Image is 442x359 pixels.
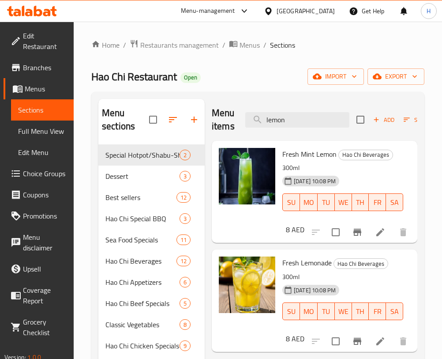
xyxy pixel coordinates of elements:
span: Hao Chi Beverages [339,150,393,160]
button: delete [393,222,414,243]
button: Add [370,113,398,127]
span: Promotions [23,211,67,221]
a: Edit Restaurant [4,25,74,57]
button: Branch-specific-item [347,331,368,352]
li: / [123,40,126,50]
span: Edit Restaurant [23,30,67,52]
div: Classic Vegetables8 [98,314,205,335]
li: / [263,40,266,50]
span: export [375,71,417,82]
span: SA [390,196,400,209]
span: Upsell [23,264,67,274]
a: Choice Groups [4,163,74,184]
div: [GEOGRAPHIC_DATA] [277,6,335,16]
button: TU [318,193,335,211]
span: MO [303,305,314,318]
span: FR [372,196,382,209]
h6: 8 AED [286,333,304,345]
div: Special Hotpot/Shabu-Shabu2 [98,144,205,166]
button: FR [369,302,386,320]
a: Menus [4,78,74,99]
span: Restaurants management [140,40,219,50]
nav: breadcrumb [91,39,424,51]
span: Hao Chi Beverages [334,259,388,269]
span: Best sellers [105,192,176,203]
div: Dessert3 [98,166,205,187]
span: 8 [180,321,190,329]
span: SU [286,196,296,209]
span: Classic Vegetables [105,319,180,330]
button: TH [352,193,369,211]
span: TU [321,196,331,209]
span: import [315,71,357,82]
button: MO [300,193,318,211]
div: items [180,340,191,351]
span: Choice Groups [23,168,67,179]
div: Hao Chi Appetizers6 [98,272,205,293]
span: 11 [177,236,190,244]
button: delete [393,331,414,352]
button: SU [282,302,300,320]
a: Full Menu View [11,121,74,142]
button: MO [300,302,318,320]
span: Hao Chi Appetizers [105,277,180,287]
input: search [245,112,349,128]
a: Promotions [4,205,74,227]
span: Sea Food Specials [105,234,176,245]
div: Sea Food Specials11 [98,229,205,250]
span: Open [180,74,201,81]
li: / [222,40,225,50]
a: Menus [229,39,260,51]
div: Open [180,72,201,83]
span: MO [303,196,314,209]
a: Edit Menu [11,142,74,163]
span: Sections [270,40,295,50]
div: Hao Chi Beverages [333,258,388,269]
span: H [427,6,431,16]
span: Grocery Checklist [23,317,67,338]
span: 2 [180,151,190,159]
span: Hao Chi Chicken Specials [105,340,180,351]
span: Fresh Lemonade [282,256,332,269]
a: Restaurants management [130,39,219,51]
span: 5 [180,299,190,308]
span: WE [338,305,348,318]
p: 300ml [282,272,403,283]
h6: 8 AED [286,223,304,236]
img: Fresh Mint Lemon [219,148,275,204]
span: Menus [240,40,260,50]
span: Menu disclaimer [23,232,67,253]
span: Select to update [326,223,345,242]
div: Hao Chi Beverages [338,150,393,160]
span: Menus [25,83,67,94]
button: WE [335,302,352,320]
a: Edit menu item [375,227,386,238]
a: Grocery Checklist [4,311,74,343]
button: FR [369,193,386,211]
a: Branches [4,57,74,78]
button: SA [386,302,403,320]
a: Menu disclaimer [4,227,74,258]
span: 12 [177,257,190,265]
span: Full Menu View [18,126,67,136]
span: WE [338,196,348,209]
span: Hao Chi Special BBQ [105,213,180,224]
span: 6 [180,278,190,287]
a: Sections [11,99,74,121]
img: Fresh Lemonade [219,257,275,313]
button: WE [335,193,352,211]
p: 300ml [282,162,403,174]
span: TH [356,305,366,318]
div: Best sellers12 [98,187,205,208]
a: Edit menu item [375,336,386,347]
span: Dessert [105,171,180,181]
button: TH [352,302,369,320]
span: Sections [18,105,67,115]
h2: Menu sections [102,106,149,133]
a: Coverage Report [4,280,74,311]
span: [DATE] 10:08 PM [290,177,339,185]
span: Coupons [23,189,67,200]
a: Home [91,40,120,50]
span: Select to update [326,332,345,351]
